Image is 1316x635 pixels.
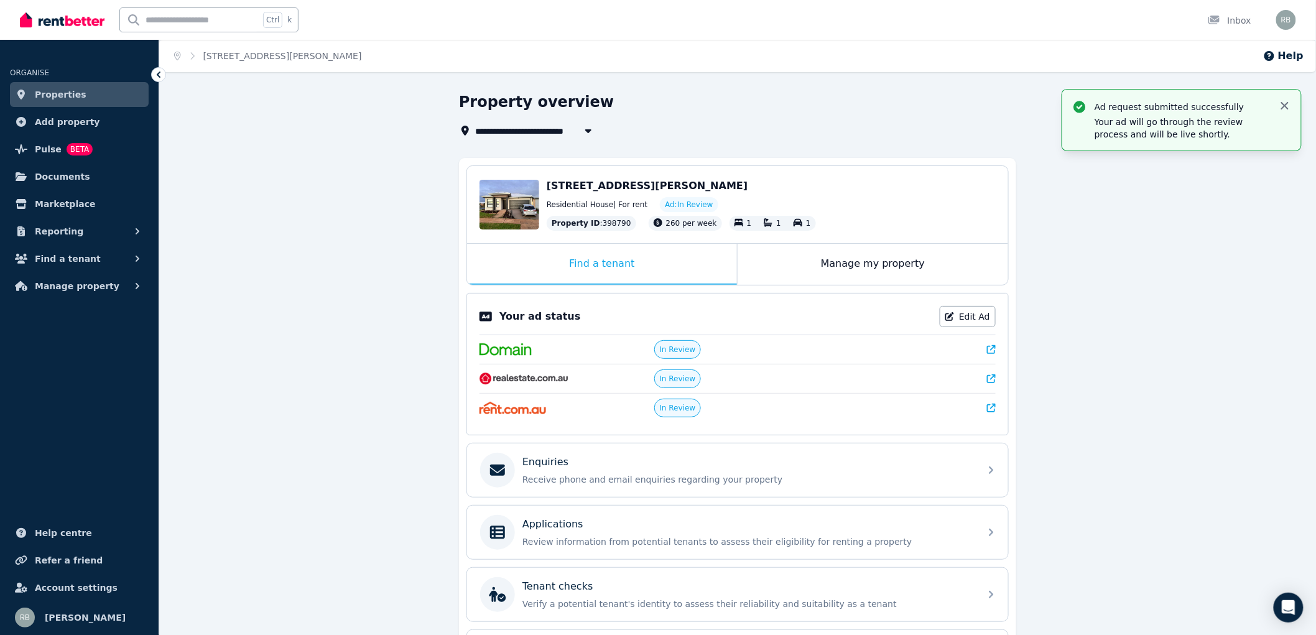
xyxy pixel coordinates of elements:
[10,68,49,77] span: ORGANISE
[10,192,149,216] a: Marketplace
[35,279,119,294] span: Manage property
[660,403,696,413] span: In Review
[547,180,748,192] span: [STREET_ADDRESS][PERSON_NAME]
[747,219,752,228] span: 1
[467,568,1008,621] a: Tenant checksVerify a potential tenant's identity to assess their reliability and suitability as ...
[35,114,100,129] span: Add property
[287,15,292,25] span: k
[480,402,546,414] img: Rent.com.au
[1274,593,1304,623] div: Open Intercom Messenger
[35,553,103,568] span: Refer a friend
[1208,14,1251,27] div: Inbox
[467,443,1008,497] a: EnquiriesReceive phone and email enquiries regarding your property
[467,244,737,285] div: Find a tenant
[10,82,149,107] a: Properties
[1095,116,1269,141] p: Your ad will go through the review process and will be live shortly.
[203,51,362,61] a: [STREET_ADDRESS][PERSON_NAME]
[665,200,713,210] span: Ad: In Review
[1095,101,1269,113] p: Ad request submitted successfully
[522,455,568,470] p: Enquiries
[660,345,696,355] span: In Review
[10,548,149,573] a: Refer a friend
[10,246,149,271] button: Find a tenant
[499,309,580,324] p: Your ad status
[522,535,973,548] p: Review information from potential tenants to assess their eligibility for renting a property
[10,521,149,545] a: Help centre
[35,526,92,540] span: Help centre
[35,87,86,102] span: Properties
[547,200,647,210] span: Residential House | For rent
[15,608,35,628] img: Ravi Beniwal
[1276,10,1296,30] img: Ravi Beniwal
[467,506,1008,559] a: ApplicationsReview information from potential tenants to assess their eligibility for renting a p...
[660,374,696,384] span: In Review
[806,219,811,228] span: 1
[522,473,973,486] p: Receive phone and email enquiries regarding your property
[480,343,532,356] img: Domain.com.au
[67,143,93,155] span: BETA
[10,164,149,189] a: Documents
[738,244,1008,285] div: Manage my property
[522,598,973,610] p: Verify a potential tenant's identity to assess their reliability and suitability as a tenant
[263,12,282,28] span: Ctrl
[552,218,600,228] span: Property ID
[10,109,149,134] a: Add property
[35,580,118,595] span: Account settings
[776,219,781,228] span: 1
[940,306,996,327] a: Edit Ad
[10,274,149,299] button: Manage property
[480,373,568,385] img: RealEstate.com.au
[666,219,717,228] span: 260 per week
[35,142,62,157] span: Pulse
[547,216,636,231] div: : 398790
[159,40,377,72] nav: Breadcrumb
[45,610,126,625] span: [PERSON_NAME]
[522,517,583,532] p: Applications
[1263,49,1304,63] button: Help
[522,579,593,594] p: Tenant checks
[10,575,149,600] a: Account settings
[10,137,149,162] a: PulseBETA
[459,92,614,112] h1: Property overview
[35,251,101,266] span: Find a tenant
[10,219,149,244] button: Reporting
[35,224,83,239] span: Reporting
[35,197,95,211] span: Marketplace
[20,11,104,29] img: RentBetter
[35,169,90,184] span: Documents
